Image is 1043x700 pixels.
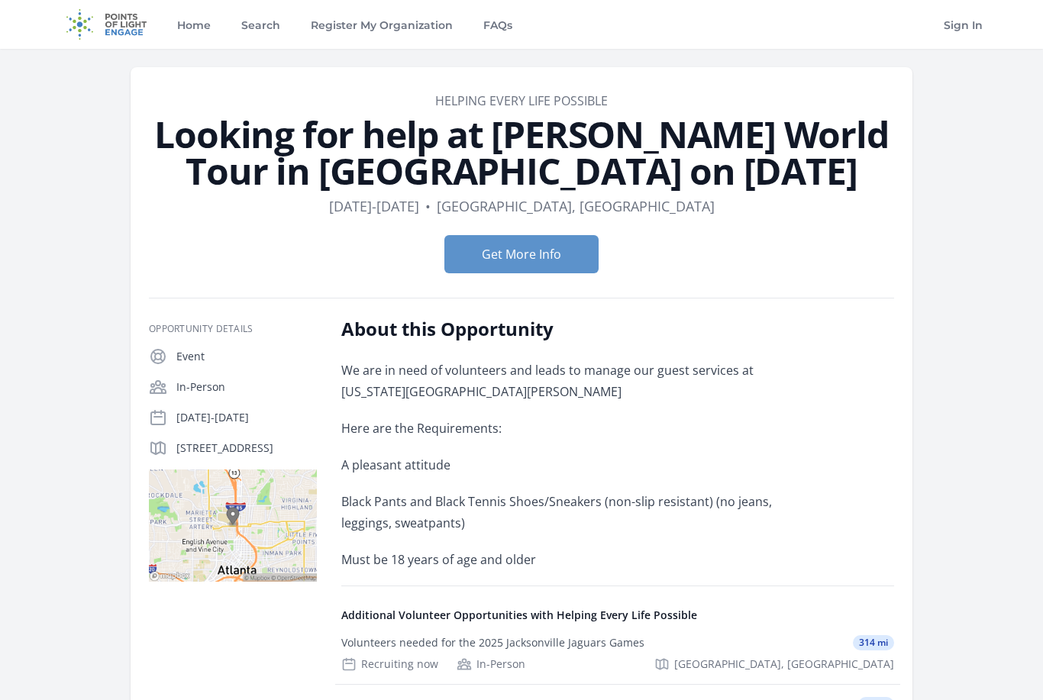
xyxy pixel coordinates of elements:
[457,656,525,672] div: In-Person
[341,491,788,534] p: Black Pants and Black Tennis Shoes/Sneakers (non-slip resistant) (no jeans, leggings, sweatpants)
[444,235,599,273] button: Get More Info
[853,635,894,650] span: 314 mi
[425,195,431,217] div: •
[335,623,900,684] a: Volunteers needed for the 2025 Jacksonville Jaguars Games 314 mi Recruiting now In-Person [GEOGRA...
[149,469,317,582] img: Map
[341,317,788,341] h2: About this Opportunity
[341,360,788,402] p: We are in need of volunteers and leads to manage our guest services at [US_STATE][GEOGRAPHIC_DATA...
[149,116,894,189] h1: Looking for help at [PERSON_NAME] World Tour in [GEOGRAPHIC_DATA] on [DATE]
[341,549,788,570] p: Must be 18 years of age and older
[176,349,317,364] p: Event
[176,379,317,395] p: In-Person
[341,656,438,672] div: Recruiting now
[435,92,608,109] a: Helping Every Life Possible
[176,440,317,456] p: [STREET_ADDRESS]
[341,635,644,650] div: Volunteers needed for the 2025 Jacksonville Jaguars Games
[176,410,317,425] p: [DATE]-[DATE]
[149,323,317,335] h3: Opportunity Details
[329,195,419,217] dd: [DATE]-[DATE]
[341,454,788,476] p: A pleasant attitude
[674,656,894,672] span: [GEOGRAPHIC_DATA], [GEOGRAPHIC_DATA]
[437,195,715,217] dd: [GEOGRAPHIC_DATA], [GEOGRAPHIC_DATA]
[341,608,894,623] h4: Additional Volunteer Opportunities with Helping Every Life Possible
[341,418,788,439] p: Here are the Requirements:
